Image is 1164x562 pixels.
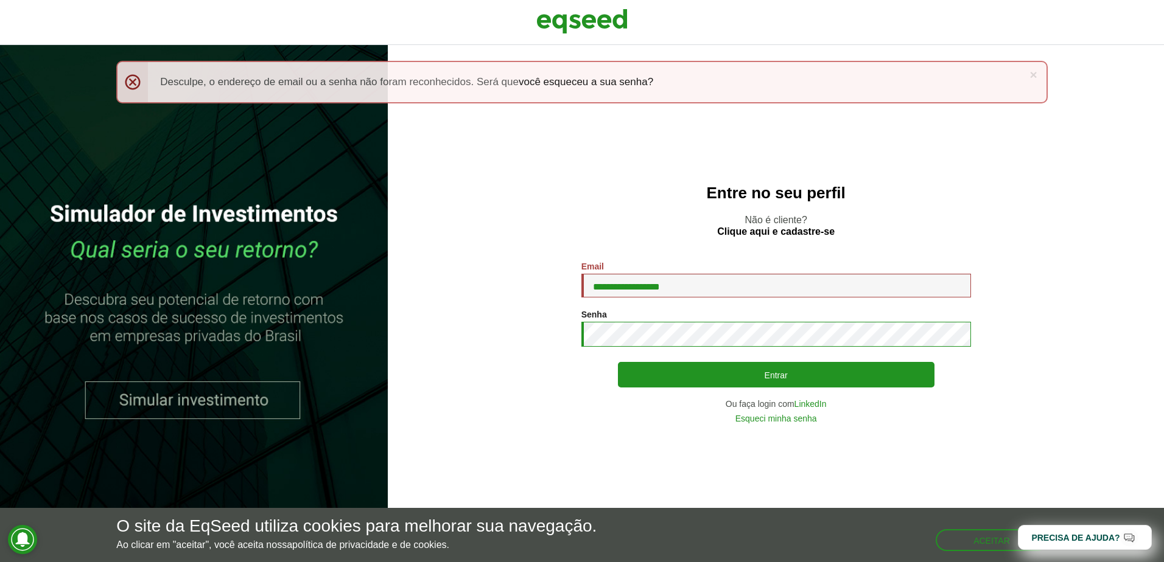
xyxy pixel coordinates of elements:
p: Ao clicar em "aceitar", você aceita nossa . [116,539,597,550]
button: Entrar [618,362,934,387]
a: × [1030,68,1037,81]
img: EqSeed Logo [536,6,628,36]
div: Desculpe, o endereço de email ou a senha não foram reconhecidos. Será que [116,61,1048,103]
button: Aceitar [936,529,1048,551]
a: LinkedIn [794,400,827,408]
label: Senha [581,310,607,319]
label: Email [581,262,604,271]
a: Clique aqui e cadastre-se [717,227,835,237]
a: você esqueceu a sua senha? [519,77,653,87]
h5: O site da EqSeed utiliza cookies para melhorar sua navegação. [116,517,597,536]
div: Ou faça login com [581,400,971,408]
a: Esqueci minha senha [735,414,817,423]
h2: Entre no seu perfil [412,184,1140,202]
a: política de privacidade e de cookies [292,540,447,550]
p: Não é cliente? [412,214,1140,237]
